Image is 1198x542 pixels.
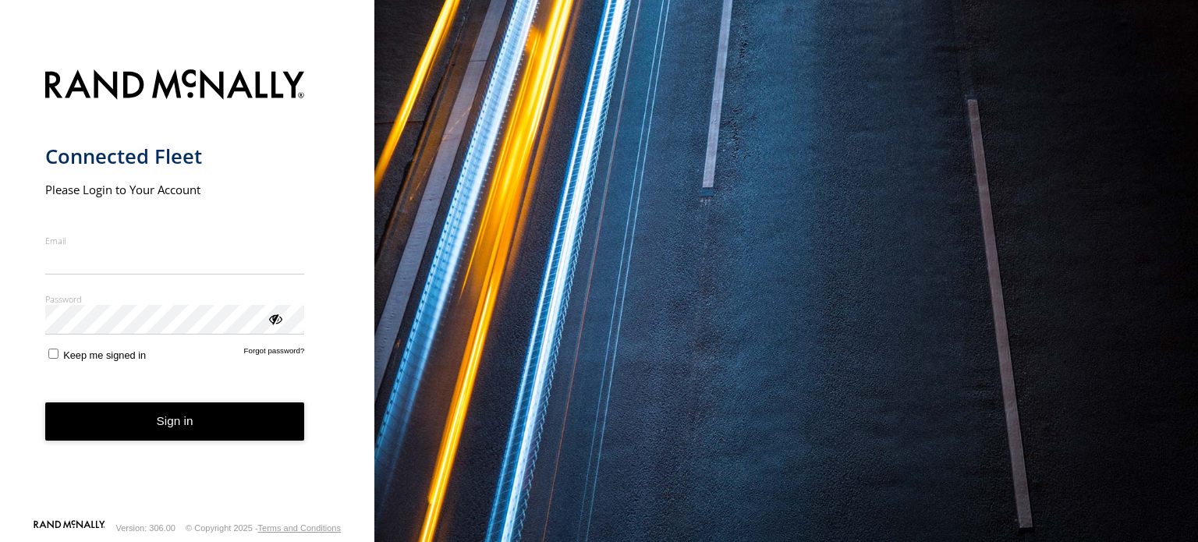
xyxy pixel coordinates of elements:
label: Email [45,235,305,246]
div: ViewPassword [267,310,282,326]
h1: Connected Fleet [45,143,305,169]
h2: Please Login to Your Account [45,182,305,197]
button: Sign in [45,402,305,441]
a: Terms and Conditions [258,523,341,533]
a: Forgot password? [244,346,305,361]
a: Visit our Website [34,520,105,536]
div: © Copyright 2025 - [186,523,341,533]
span: Keep me signed in [63,349,146,361]
div: Version: 306.00 [116,523,175,533]
form: main [45,60,330,519]
input: Keep me signed in [48,349,58,359]
img: Rand McNally [45,66,305,106]
label: Password [45,293,305,305]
